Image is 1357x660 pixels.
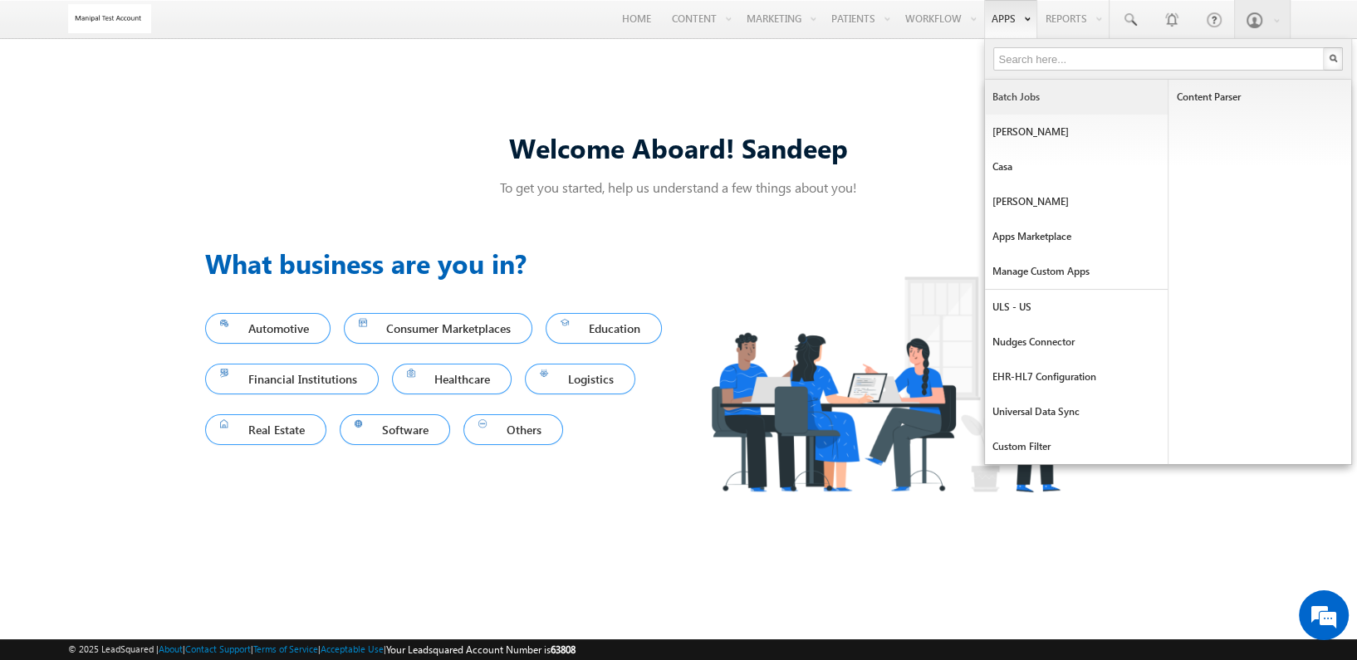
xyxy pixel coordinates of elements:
a: Acceptable Use [321,643,384,654]
a: Batch Jobs [985,80,1168,115]
a: Contact Support [185,643,251,654]
div: Welcome Aboard! Sandeep [205,130,1152,165]
span: Healthcare [407,368,497,390]
a: Casa [985,149,1168,184]
img: Search [1329,54,1337,62]
a: [PERSON_NAME] [985,115,1168,149]
a: EHR-HL7 Configuration [985,359,1168,394]
a: ULS - US [985,290,1168,325]
p: To get you started, help us understand a few things about you! [205,178,1152,196]
span: Your Leadsquared Account Number is [386,643,576,656]
span: Logistics [540,368,620,390]
a: Terms of Service [253,643,318,654]
h3: What business are you in? [205,243,678,283]
span: Automotive [220,317,316,340]
span: Consumer Marketplaces [359,317,518,340]
span: Others [478,418,548,441]
img: Custom Logo [68,4,151,33]
img: Industry.png [678,243,1122,525]
span: Software [355,418,436,441]
span: 63808 [551,643,576,656]
a: Universal Data Sync [985,394,1168,429]
span: Real Estate [220,418,311,441]
div: Chat with us now [86,87,279,109]
a: Custom filter [985,429,1168,464]
textarea: Type your message and hit 'Enter' [22,154,303,497]
img: d_60004797649_company_0_60004797649 [28,87,70,109]
span: © 2025 LeadSquared | | | | | [68,642,576,658]
span: Financial Institutions [220,368,364,390]
span: Education [561,317,647,340]
a: Manage Custom Apps [985,254,1168,289]
a: Content Parser [1168,80,1351,115]
input: Search here... [993,47,1325,71]
div: Minimize live chat window [272,8,312,48]
a: [PERSON_NAME] [985,184,1168,219]
a: About [159,643,183,654]
em: Start Chat [226,511,301,534]
a: Apps Marketplace [985,219,1168,254]
a: Nudges Connector [985,325,1168,359]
